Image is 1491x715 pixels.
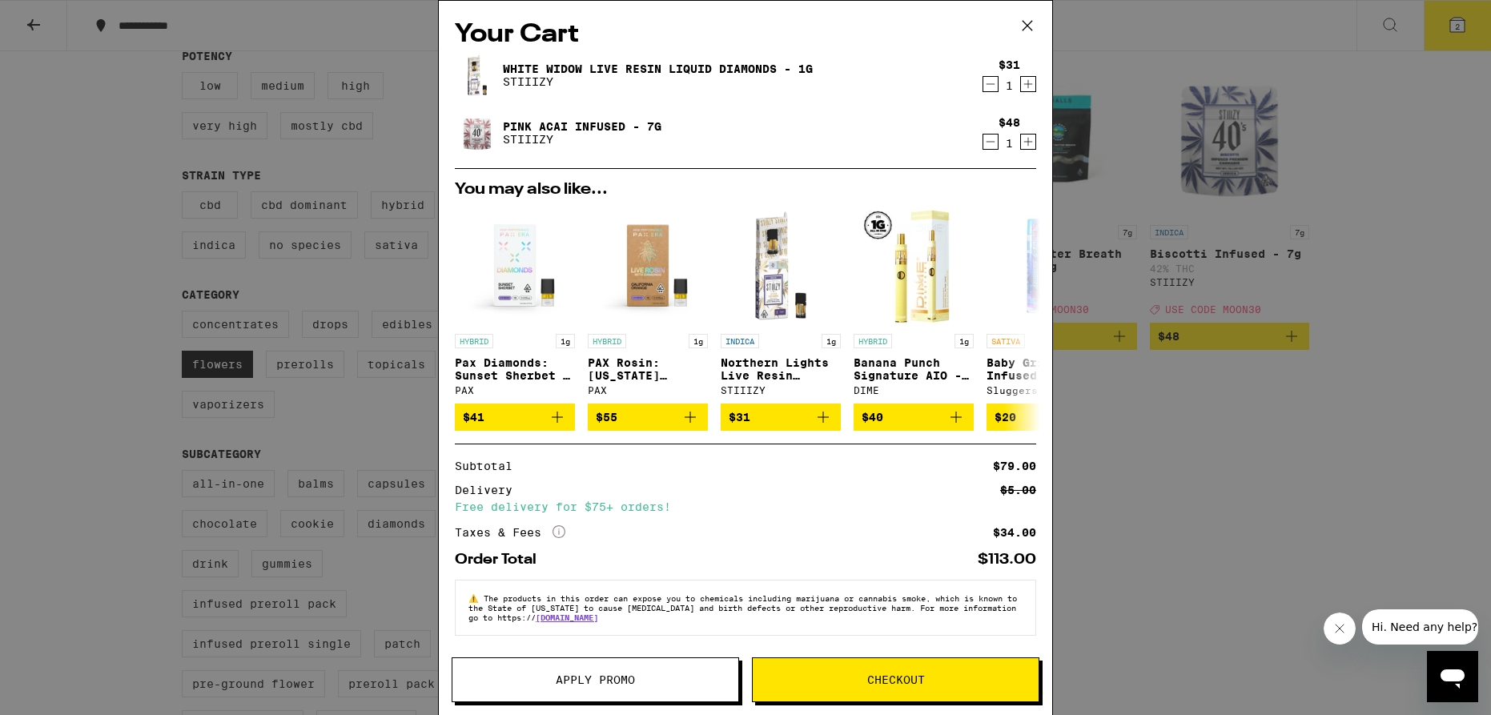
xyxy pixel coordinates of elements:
[721,334,759,348] p: INDICA
[455,385,575,396] div: PAX
[455,356,575,382] p: Pax Diamonds: Sunset Sherbet - 1g
[455,206,575,326] img: PAX - Pax Diamonds: Sunset Sherbet - 1g
[999,137,1020,150] div: 1
[987,356,1107,382] p: Baby Griselda Infused - 1.5g
[854,385,974,396] div: DIME
[1020,76,1036,92] button: Increment
[503,133,661,146] p: STIIIZY
[721,385,841,396] div: STIIIZY
[596,411,617,424] span: $55
[854,404,974,431] button: Add to bag
[854,356,974,382] p: Banana Punch Signature AIO - 1g
[455,552,548,567] div: Order Total
[993,527,1036,538] div: $34.00
[588,206,708,326] img: PAX - PAX Rosin: California Orange - 1g
[983,134,999,150] button: Decrement
[455,53,500,98] img: White Widow Live Resin Liquid Diamonds - 1g
[987,206,1107,326] img: Sluggers - Baby Griselda Infused - 1.5g
[854,334,892,348] p: HYBRID
[468,593,1017,622] span: The products in this order can expose you to chemicals including marijuana or cannabis smoke, whi...
[993,460,1036,472] div: $79.00
[455,525,565,540] div: Taxes & Fees
[983,76,999,92] button: Decrement
[588,404,708,431] button: Add to bag
[987,334,1025,348] p: SATIVA
[987,385,1107,396] div: Sluggers
[455,182,1036,198] h2: You may also like...
[999,58,1020,71] div: $31
[1362,609,1478,645] iframe: Message from company
[999,116,1020,129] div: $48
[995,411,1016,424] span: $20
[1427,651,1478,702] iframe: Button to launch messaging window
[455,110,500,155] img: Pink Acai Infused - 7g
[822,334,841,348] p: 1g
[536,613,598,622] a: [DOMAIN_NAME]
[987,206,1107,404] a: Open page for Baby Griselda Infused - 1.5g from Sluggers
[556,334,575,348] p: 1g
[721,206,841,404] a: Open page for Northern Lights Live Resin Liquid Diamond - 1g from STIIIZY
[689,334,708,348] p: 1g
[854,206,974,404] a: Open page for Banana Punch Signature AIO - 1g from DIME
[452,657,739,702] button: Apply Promo
[854,206,974,326] img: DIME - Banana Punch Signature AIO - 1g
[588,206,708,404] a: Open page for PAX Rosin: California Orange - 1g from PAX
[987,404,1107,431] button: Add to bag
[455,460,524,472] div: Subtotal
[503,120,661,133] a: Pink Acai Infused - 7g
[978,552,1036,567] div: $113.00
[729,411,750,424] span: $31
[999,79,1020,92] div: 1
[1324,613,1356,645] iframe: Close message
[588,385,708,396] div: PAX
[503,62,813,75] a: White Widow Live Resin Liquid Diamonds - 1g
[503,75,813,88] p: STIIIZY
[867,674,925,685] span: Checkout
[1000,484,1036,496] div: $5.00
[721,206,841,326] img: STIIIZY - Northern Lights Live Resin Liquid Diamond - 1g
[588,334,626,348] p: HYBRID
[556,674,635,685] span: Apply Promo
[455,334,493,348] p: HYBRID
[455,17,1036,53] h2: Your Cart
[463,411,484,424] span: $41
[752,657,1039,702] button: Checkout
[455,404,575,431] button: Add to bag
[588,356,708,382] p: PAX Rosin: [US_STATE] Orange - 1g
[721,356,841,382] p: Northern Lights Live Resin Liquid Diamond - 1g
[862,411,883,424] span: $40
[721,404,841,431] button: Add to bag
[455,484,524,496] div: Delivery
[455,501,1036,512] div: Free delivery for $75+ orders!
[455,206,575,404] a: Open page for Pax Diamonds: Sunset Sherbet - 1g from PAX
[954,334,974,348] p: 1g
[1020,134,1036,150] button: Increment
[468,593,484,603] span: ⚠️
